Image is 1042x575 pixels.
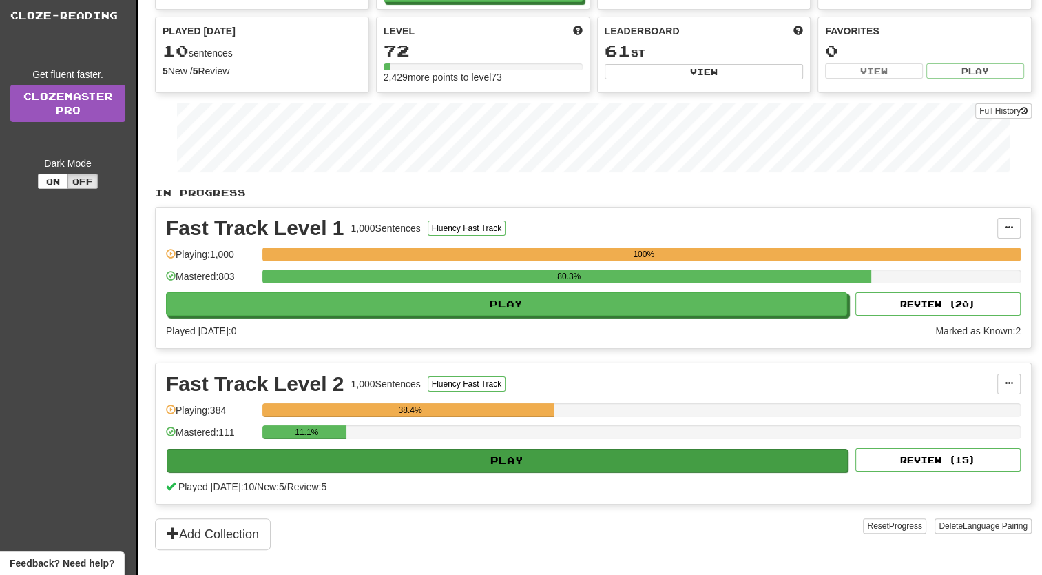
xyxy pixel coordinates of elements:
span: Score more points to level up [573,24,583,38]
div: 1,000 Sentences [351,221,421,235]
button: Play [166,292,847,316]
span: / [284,481,287,492]
button: DeleteLanguage Pairing [935,518,1032,534]
button: Play [926,63,1024,79]
div: 72 [384,42,583,59]
div: 100% [267,248,1021,261]
button: On [38,174,68,189]
a: ClozemasterPro [10,85,125,122]
span: Leaderboard [605,24,680,38]
button: Play [167,449,848,472]
button: ResetProgress [863,518,926,534]
div: 38.4% [267,403,554,417]
div: 80.3% [267,270,871,283]
strong: 5 [193,65,198,77]
span: Played [DATE]: 10 [178,481,254,492]
button: Review (20) [855,292,1021,316]
div: Fast Track Level 1 [166,218,344,239]
div: Mastered: 111 [166,425,256,448]
span: Progress [889,521,922,531]
button: Add Collection [155,518,271,550]
button: Off [67,174,98,189]
span: / [254,481,257,492]
div: 11.1% [267,425,346,439]
span: Review: 5 [287,481,327,492]
div: Marked as Known: 2 [935,324,1021,338]
span: Level [384,24,415,38]
div: Playing: 1,000 [166,248,256,270]
div: 1,000 Sentences [351,377,421,391]
div: 0 [825,42,1024,59]
strong: 5 [163,65,168,77]
button: Fluency Fast Track [428,376,506,392]
span: Played [DATE]: 0 [166,325,236,336]
span: Played [DATE] [163,24,236,38]
div: Fast Track Level 2 [166,374,344,394]
div: Dark Mode [10,157,125,170]
div: sentences [163,42,362,60]
span: This week in points, UTC [793,24,803,38]
button: Full History [975,103,1032,119]
div: 2,429 more points to level 73 [384,70,583,84]
span: Language Pairing [963,521,1028,531]
button: View [825,63,923,79]
span: 61 [605,41,631,60]
p: In Progress [155,186,1032,200]
div: Favorites [825,24,1024,38]
div: New / Review [163,64,362,78]
div: st [605,42,804,60]
span: New: 5 [257,481,284,492]
button: Fluency Fast Track [428,221,506,236]
div: Get fluent faster. [10,68,125,81]
button: View [605,64,804,79]
button: Review (15) [855,448,1021,472]
div: Mastered: 803 [166,270,256,292]
span: Open feedback widget [10,556,114,570]
div: Playing: 384 [166,403,256,426]
span: 10 [163,41,189,60]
